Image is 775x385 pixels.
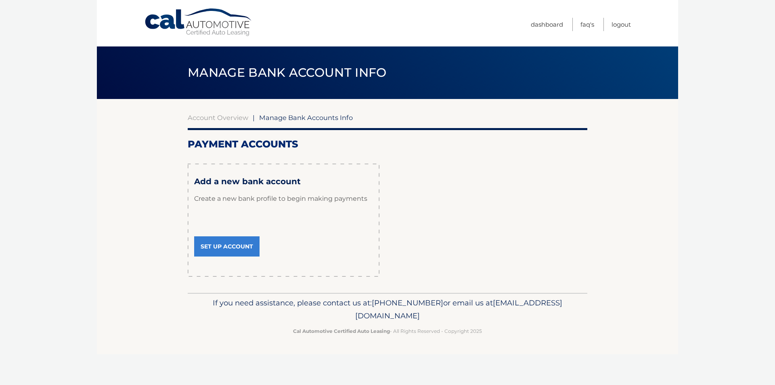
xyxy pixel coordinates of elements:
[372,298,443,307] span: [PHONE_NUMBER]
[259,114,353,122] span: Manage Bank Accounts Info
[194,177,373,187] h3: Add a new bank account
[188,138,587,150] h2: Payment Accounts
[194,187,373,211] p: Create a new bank profile to begin making payments
[144,8,253,37] a: Cal Automotive
[193,297,582,322] p: If you need assistance, please contact us at: or email us at
[612,18,631,31] a: Logout
[188,114,248,122] a: Account Overview
[531,18,563,31] a: Dashboard
[193,327,582,335] p: - All Rights Reserved - Copyright 2025
[194,236,260,257] a: Set Up Account
[253,114,255,122] span: |
[293,328,390,334] strong: Cal Automotive Certified Auto Leasing
[188,65,387,80] span: Manage Bank Account Info
[580,18,594,31] a: FAQ's
[355,298,562,320] span: [EMAIL_ADDRESS][DOMAIN_NAME]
